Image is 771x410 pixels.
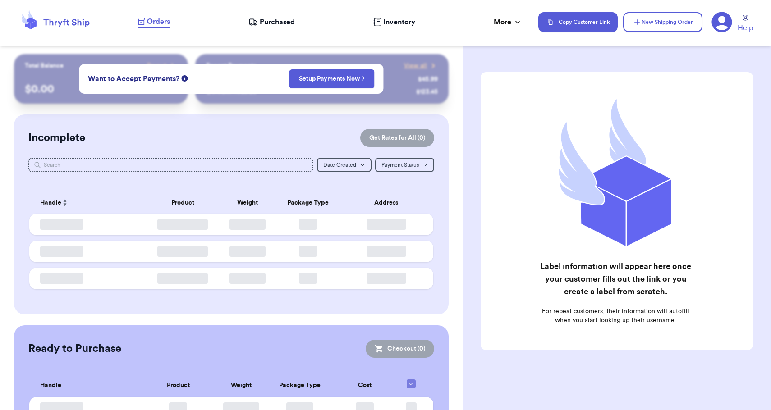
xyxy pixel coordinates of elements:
[260,17,295,27] span: Purchased
[366,340,434,358] button: Checkout (0)
[147,61,166,70] span: Payout
[538,12,618,32] button: Copy Customer Link
[218,374,265,397] th: Weight
[138,16,170,28] a: Orders
[317,158,372,172] button: Date Created
[299,74,365,83] a: Setup Payments Now
[404,61,427,70] span: View all
[40,198,61,208] span: Handle
[289,69,375,88] button: Setup Payments Now
[28,342,121,356] h2: Ready to Purchase
[383,17,415,27] span: Inventory
[147,61,177,70] a: Payout
[360,129,434,147] button: Get Rates for All (0)
[88,73,179,84] span: Want to Accept Payments?
[272,192,344,214] th: Package Type
[25,82,177,96] p: $ 0.00
[539,307,693,325] p: For repeat customers, their information will autofill when you start looking up their username.
[623,12,702,32] button: New Shipping Order
[373,17,415,27] a: Inventory
[223,192,272,214] th: Weight
[738,15,753,33] a: Help
[265,374,335,397] th: Package Type
[139,374,217,397] th: Product
[28,131,85,145] h2: Incomplete
[147,16,170,27] span: Orders
[25,61,64,70] p: Total Balance
[738,23,753,33] span: Help
[142,192,223,214] th: Product
[418,75,438,84] div: $ 45.99
[344,192,433,214] th: Address
[494,17,522,27] div: More
[40,381,61,390] span: Handle
[28,158,313,172] input: Search
[206,61,256,70] p: Recent Payments
[416,87,438,96] div: $ 123.45
[539,260,693,298] h2: Label information will appear here once your customer fills out the link or you create a label fr...
[61,197,69,208] button: Sort ascending
[335,374,395,397] th: Cost
[375,158,434,172] button: Payment Status
[381,162,419,168] span: Payment Status
[323,162,356,168] span: Date Created
[248,17,295,27] a: Purchased
[404,61,438,70] a: View all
